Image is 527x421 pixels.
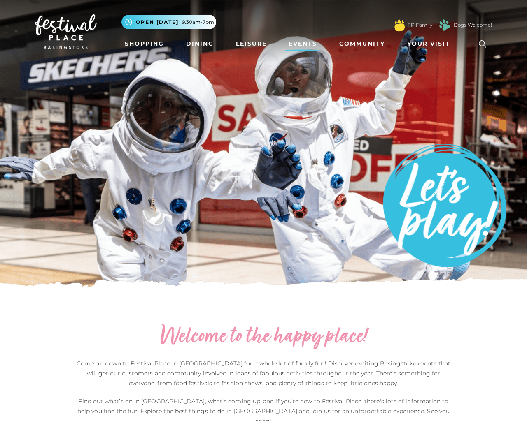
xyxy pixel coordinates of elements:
a: Leisure [233,36,270,51]
a: FP Family [408,21,432,29]
img: Festival Place Logo [35,14,97,49]
span: Your Visit [407,39,450,48]
p: Come on down to Festival Place in [GEOGRAPHIC_DATA] for a whole lot of family fun! Discover excit... [74,359,453,388]
button: Open [DATE] 9.30am-7pm [121,15,216,29]
a: Dining [183,36,217,51]
a: Community [336,36,388,51]
h2: Welcome to the happy place! [74,324,453,350]
a: Events [285,36,320,51]
a: Your Visit [404,36,457,51]
a: Shopping [121,36,167,51]
span: Open [DATE] [136,19,179,26]
span: 9.30am-7pm [182,19,214,26]
a: Dogs Welcome! [454,21,492,29]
